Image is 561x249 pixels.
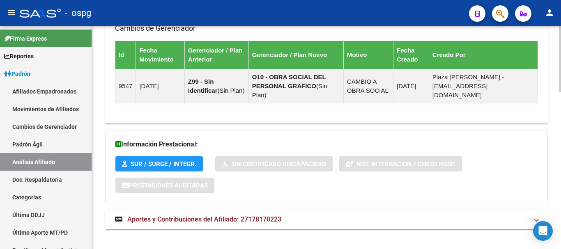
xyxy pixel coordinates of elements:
[533,221,553,241] div: Open Intercom Messenger
[129,182,208,189] span: Prestaciones Auditadas
[393,41,429,69] th: Fecha Creado
[343,69,393,103] td: CAMBIO A OBRA SOCIAL
[429,41,538,69] th: Creado Por
[115,23,538,34] h3: Cambios de Gerenciador
[115,156,203,171] button: SUR / SURGE / INTEGR.
[339,156,462,171] button: Not. Internacion / Censo Hosp.
[545,8,554,18] mat-icon: person
[188,78,218,94] strong: Z99 - Sin Identificar
[220,87,243,94] span: Sin Plan
[393,69,429,103] td: [DATE]
[184,41,248,69] th: Gerenciador / Plan Anterior
[65,4,91,22] span: - ospg
[231,160,326,168] span: Sin Certificado Discapacidad
[136,69,184,103] td: [DATE]
[356,160,455,168] span: Not. Internacion / Censo Hosp.
[4,34,47,43] span: Firma Express
[215,156,333,171] button: Sin Certificado Discapacidad
[248,41,343,69] th: Gerenciador / Plan Nuevo
[136,41,184,69] th: Fecha Movimiento
[115,41,136,69] th: Id
[131,160,196,168] span: SUR / SURGE / INTEGR.
[4,69,30,78] span: Padrón
[105,210,548,229] mat-expansion-panel-header: Aportes y Contribuciones del Afiliado: 27178170223
[7,8,16,18] mat-icon: menu
[184,69,248,103] td: ( )
[115,178,214,193] button: Prestaciones Auditadas
[115,69,136,103] td: 9547
[252,73,326,89] strong: O10 - OBRA SOCIAL DEL PERSONAL GRAFICO
[343,41,393,69] th: Motivo
[429,69,538,103] td: Plaza [PERSON_NAME] - [EMAIL_ADDRESS][DOMAIN_NAME]
[127,215,281,223] span: Aportes y Contribuciones del Afiliado: 27178170223
[4,52,34,61] span: Reportes
[115,139,538,150] h3: Información Prestacional:
[248,69,343,103] td: ( )
[252,82,327,98] span: Sin Plan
